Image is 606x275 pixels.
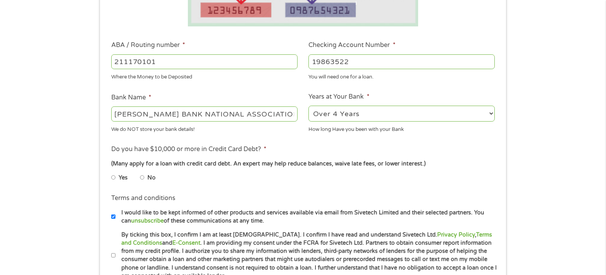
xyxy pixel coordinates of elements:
[111,160,495,168] div: (Many apply for a loan with credit card debt. An expert may help reduce balances, waive late fees...
[111,123,298,133] div: We do NOT store your bank details!
[308,123,495,133] div: How long Have you been with your Bank
[111,194,175,202] label: Terms and conditions
[172,240,200,246] a: E-Consent
[111,54,298,69] input: 263177916
[116,209,497,225] label: I would like to be kept informed of other products and services available via email from Sivetech...
[308,71,495,81] div: You will need one for a loan.
[111,71,298,81] div: Where the Money to be Deposited
[308,93,369,101] label: Years at Your Bank
[119,174,128,182] label: Yes
[308,41,395,49] label: Checking Account Number
[437,231,475,238] a: Privacy Policy
[111,145,266,153] label: Do you have $10,000 or more in Credit Card Debt?
[121,231,492,246] a: Terms and Conditions
[131,218,164,224] a: unsubscribe
[308,54,495,69] input: 345634636
[111,94,151,102] label: Bank Name
[111,41,185,49] label: ABA / Routing number
[147,174,156,182] label: No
